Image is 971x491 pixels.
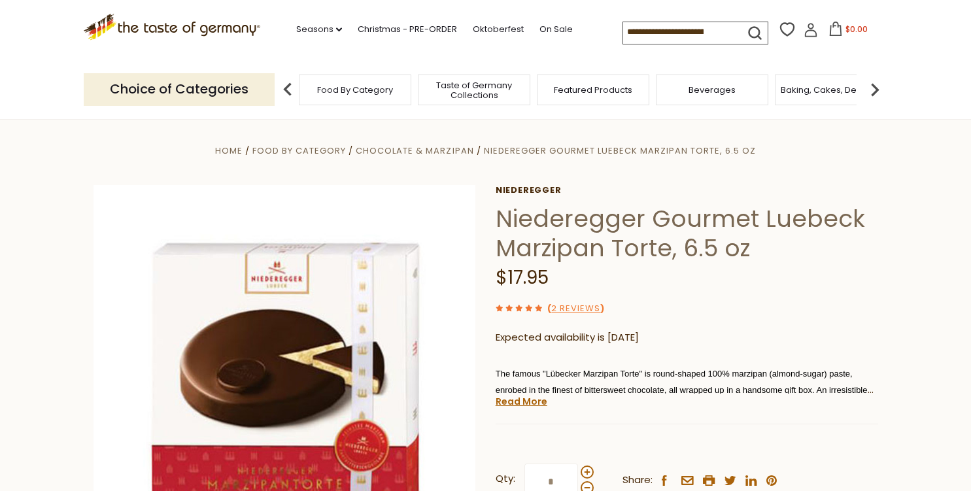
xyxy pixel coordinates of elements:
a: Beverages [689,85,736,95]
span: $0.00 [845,24,868,35]
a: 2 Reviews [551,302,600,316]
a: Chocolate & Marzipan [356,144,473,157]
a: Seasons [296,22,342,37]
a: Niederegger [496,185,878,195]
h1: Niederegger Gourmet Luebeck Marzipan Torte, 6.5 oz [496,204,878,263]
a: Read More [496,395,547,408]
img: previous arrow [275,76,301,103]
span: Share: [622,472,653,488]
strong: Qty: [496,471,515,487]
a: Christmas - PRE-ORDER [358,22,457,37]
p: Choice of Categories [84,73,275,105]
span: $17.95 [496,265,549,290]
a: Home [215,144,243,157]
a: Food By Category [252,144,346,157]
a: Oktoberfest [473,22,524,37]
img: next arrow [862,76,888,103]
button: $0.00 [821,22,876,41]
a: Baking, Cakes, Desserts [781,85,882,95]
span: The famous "Lübecker Marzipan Torte" is round-shaped 100% marzipan (almond-sugar) paste, enrobed ... [496,369,874,444]
a: On Sale [539,22,573,37]
a: Food By Category [317,85,393,95]
p: Expected availability is [DATE] [496,330,878,346]
a: Niederegger Gourmet Luebeck Marzipan Torte, 6.5 oz [484,144,756,157]
a: Taste of Germany Collections [422,80,526,100]
a: Featured Products [554,85,632,95]
span: ( ) [547,302,604,314]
